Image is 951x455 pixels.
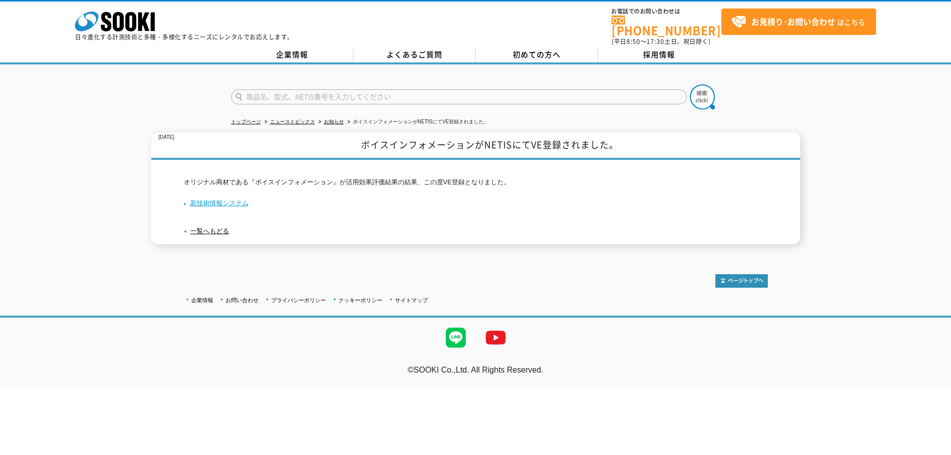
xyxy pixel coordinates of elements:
a: 新技術情報システム [184,199,249,207]
img: トップページへ [715,274,768,288]
a: サイトマップ [395,297,428,303]
a: クッキーポリシー [338,297,382,303]
a: お問い合わせ [226,297,259,303]
a: ニューストピックス [270,119,315,124]
a: 企業情報 [231,47,353,62]
img: btn_search.png [690,84,715,109]
a: テストMail [913,376,951,385]
a: よくあるご質問 [353,47,476,62]
a: お知らせ [324,119,344,124]
p: [DATE] [159,132,174,143]
span: はこちら [731,14,865,29]
p: オリジナル商材である『ボイスインフォメーション』が活用効果評価結果の結果、この度VE登録となりました。 [184,177,768,188]
h1: ボイスインフォメーションがNETISにてVE登録されました。 [151,132,800,160]
p: 日々進化する計測技術と多種・多様化するニーズにレンタルでお応えします。 [75,34,294,40]
a: [PHONE_NUMBER] [612,15,721,36]
span: お電話でのお問い合わせは [612,8,721,14]
img: YouTube [476,318,516,358]
input: 商品名、型式、NETIS番号を入力してください [231,89,687,104]
li: ボイスインフォメーションがNETISにてVE登録されました。 [345,117,489,127]
span: 17:30 [646,37,664,46]
a: 一覧へもどる [190,227,229,235]
img: LINE [436,318,476,358]
a: 企業情報 [191,297,213,303]
a: お見積り･お問い合わせはこちら [721,8,876,35]
span: (平日 ～ 土日、祝日除く) [612,37,710,46]
a: 採用情報 [598,47,720,62]
span: 8:50 [627,37,640,46]
span: 初めての方へ [513,49,561,60]
a: プライバシーポリシー [271,297,326,303]
a: 初めての方へ [476,47,598,62]
strong: お見積り･お問い合わせ [751,15,835,27]
a: トップページ [231,119,261,124]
